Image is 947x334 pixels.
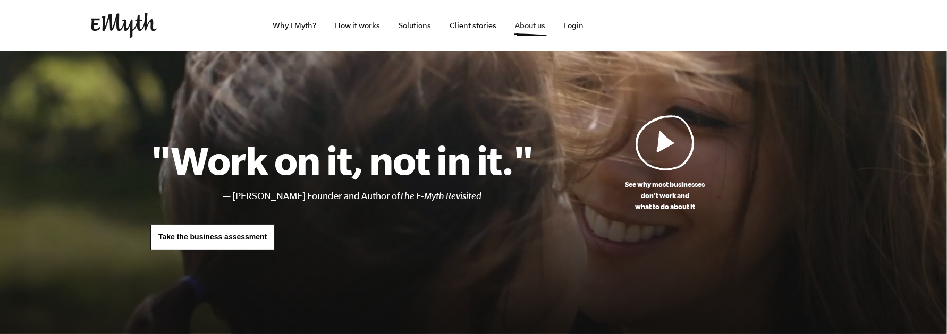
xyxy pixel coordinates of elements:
i: The E-Myth Revisited [400,191,481,201]
span: Take the business assessment [158,233,267,241]
div: Widget de chat [894,283,947,334]
iframe: Embedded CTA [628,14,739,37]
img: EMyth [91,13,157,38]
iframe: Chat Widget [894,283,947,334]
img: Play Video [636,115,695,170]
a: See why most businessesdon't work andwhat to do about it [534,115,797,212]
li: [PERSON_NAME] Founder and Author of [232,189,534,204]
p: See why most businesses don't work and what to do about it [534,179,797,212]
a: Take the business assessment [150,225,275,250]
h1: "Work on it, not in it." [150,136,534,183]
iframe: Embedded CTA [745,14,856,37]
